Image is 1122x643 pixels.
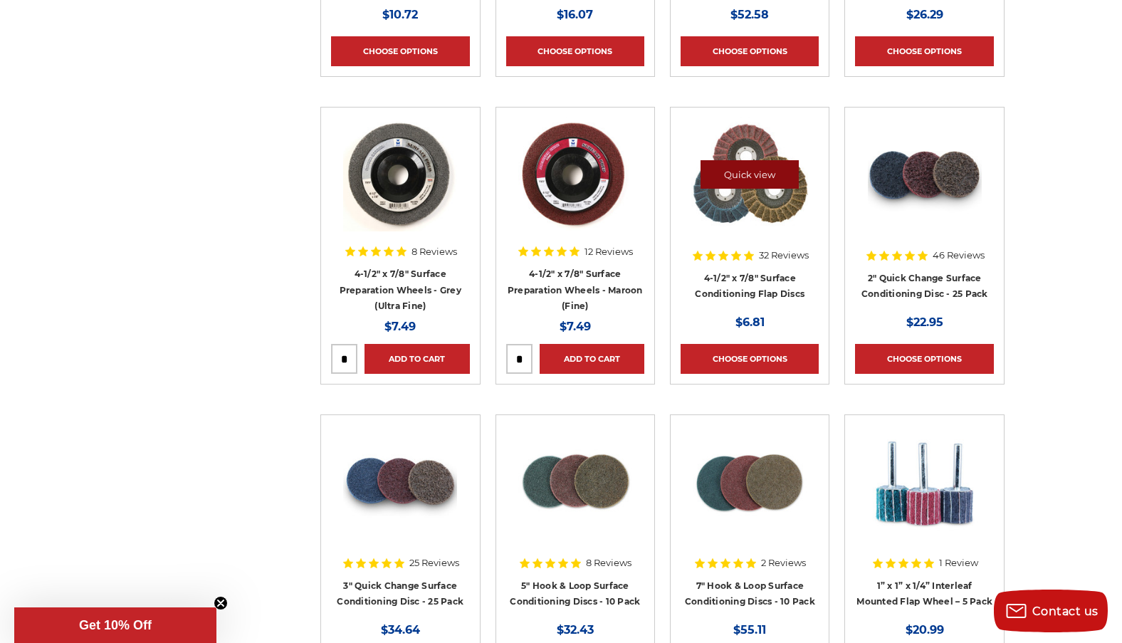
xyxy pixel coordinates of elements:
[994,590,1108,632] button: Contact us
[939,558,978,568] span: 1 Review
[856,580,992,607] a: 1” x 1” x 1/4” Interleaf Mounted Flap Wheel – 5 Pack
[411,247,457,256] span: 8 Reviews
[384,320,416,333] span: $7.49
[855,425,993,563] a: 1” x 1” x 1/4” Interleaf Mounted Flap Wheel – 5 Pack
[518,117,632,231] img: Maroon Surface Prep Disc
[586,558,631,568] span: 8 Reviews
[343,425,457,539] img: 3-inch surface conditioning quick change disc by Black Hawk Abrasives
[681,425,819,563] a: 7 inch surface conditioning discs
[14,607,216,643] div: Get 10% OffClose teaser
[540,344,644,374] a: Add to Cart
[1032,605,1099,618] span: Contact us
[868,425,982,539] img: 1” x 1” x 1/4” Interleaf Mounted Flap Wheel – 5 Pack
[584,247,633,256] span: 12 Reviews
[855,36,993,66] a: Choose Options
[681,344,819,374] a: Choose Options
[331,36,469,66] a: Choose Options
[518,425,632,539] img: 5 inch surface conditioning discs
[340,268,461,311] a: 4-1/2" x 7/8" Surface Preparation Wheels - Grey (Ultra Fine)
[861,273,988,300] a: 2" Quick Change Surface Conditioning Disc - 25 Pack
[695,273,804,300] a: 4-1/2" x 7/8" Surface Conditioning Flap Discs
[685,580,815,607] a: 7" Hook & Loop Surface Conditioning Discs - 10 Pack
[933,251,985,260] span: 46 Reviews
[906,8,943,21] span: $26.29
[906,315,943,329] span: $22.95
[79,618,152,632] span: Get 10% Off
[693,425,807,539] img: 7 inch surface conditioning discs
[855,344,993,374] a: Choose Options
[337,580,463,607] a: 3" Quick Change Surface Conditioning Disc - 25 Pack
[381,623,420,637] span: $34.64
[701,160,799,189] a: Quick view
[506,36,644,66] a: Choose Options
[508,268,643,311] a: 4-1/2" x 7/8" Surface Preparation Wheels - Maroon (Fine)
[331,117,469,256] a: Gray Surface Prep Disc
[730,8,769,21] span: $52.58
[506,117,644,256] a: Maroon Surface Prep Disc
[343,117,457,231] img: Gray Surface Prep Disc
[681,117,819,256] a: Scotch brite flap discs
[868,117,982,231] img: Black Hawk Abrasives 2 inch quick change disc for surface preparation on metals
[691,117,808,231] img: Scotch brite flap discs
[331,425,469,563] a: 3-inch surface conditioning quick change disc by Black Hawk Abrasives
[855,117,993,256] a: Black Hawk Abrasives 2 inch quick change disc for surface preparation on metals
[906,623,944,637] span: $20.99
[506,425,644,563] a: 5 inch surface conditioning discs
[733,623,766,637] span: $55.11
[761,558,806,568] span: 2 Reviews
[510,580,640,607] a: 5" Hook & Loop Surface Conditioning Discs - 10 Pack
[382,8,418,21] span: $10.72
[557,8,593,21] span: $16.07
[681,36,819,66] a: Choose Options
[759,251,809,260] span: 32 Reviews
[214,596,228,610] button: Close teaser
[735,315,765,329] span: $6.81
[557,623,594,637] span: $32.43
[409,558,459,568] span: 25 Reviews
[560,320,591,333] span: $7.49
[365,344,469,374] a: Add to Cart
